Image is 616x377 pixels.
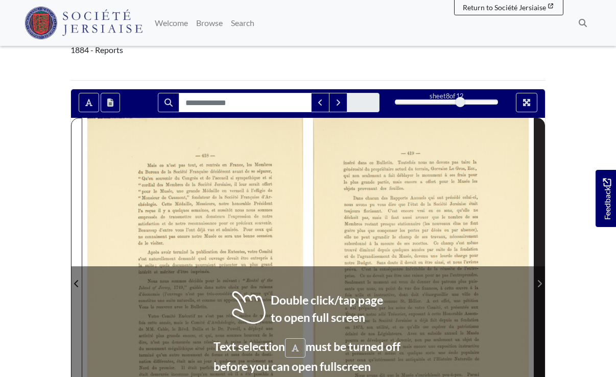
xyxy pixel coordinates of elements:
[25,4,143,42] a: Société Jersiaise logo
[70,44,546,56] div: 1884 - Reports
[79,93,99,112] button: Toggle text selection (Alt+T)
[446,92,449,100] span: 8
[596,170,616,227] a: Would you like to provide feedback?
[395,91,498,101] div: sheet of 12
[516,93,537,112] button: Full screen mode
[329,93,347,112] button: Next Match
[151,13,192,33] a: Welcome
[192,13,227,33] a: Browse
[158,93,179,112] button: Search
[25,7,143,39] img: Société Jersiaise
[311,93,329,112] button: Previous Match
[101,93,120,112] button: Open transcription window
[463,3,546,12] span: Return to Société Jersiaise
[179,93,312,112] input: Search for
[227,13,258,33] a: Search
[601,178,613,219] span: Feedback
